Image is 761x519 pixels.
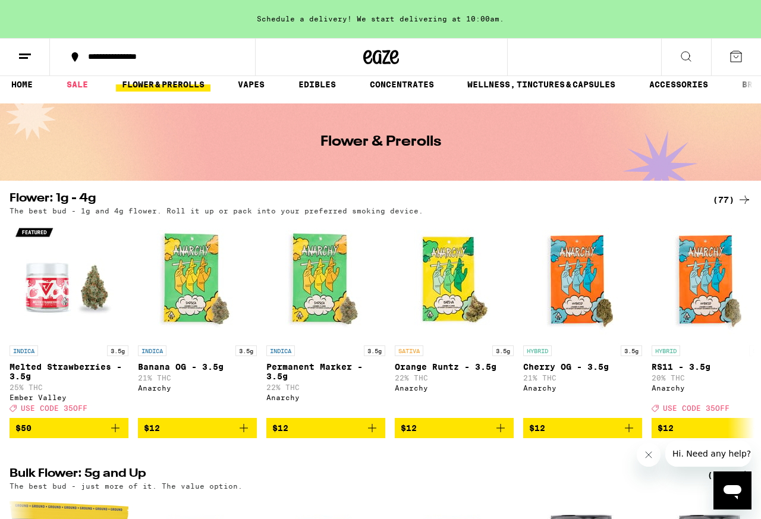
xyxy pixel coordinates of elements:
[10,394,128,401] div: Ember Valley
[138,418,257,438] button: Add to bag
[395,345,423,356] p: SATIVA
[10,221,128,418] a: Open page for Melted Strawberries - 3.5g from Ember Valley
[138,384,257,392] div: Anarchy
[492,345,514,356] p: 3.5g
[10,383,128,391] p: 25% THC
[395,221,514,418] a: Open page for Orange Runtz - 3.5g from Anarchy
[232,77,271,92] a: VAPES
[320,135,441,149] h1: Flower & Prerolls
[713,471,751,509] iframe: Button to launch messaging window
[523,221,642,418] a: Open page for Cherry OG - 3.5g from Anarchy
[138,374,257,382] p: 21% THC
[364,77,440,92] a: CONCENTRATES
[523,345,552,356] p: HYBRID
[665,441,751,467] iframe: Message from company
[61,77,94,92] a: SALE
[144,423,160,433] span: $12
[523,221,642,339] img: Anarchy - Cherry OG - 3.5g
[10,418,128,438] button: Add to bag
[266,418,385,438] button: Add to bag
[621,345,642,356] p: 3.5g
[10,345,38,356] p: INDICA
[116,77,210,92] a: FLOWER & PREROLLS
[523,362,642,372] p: Cherry OG - 3.5g
[395,221,514,339] img: Anarchy - Orange Runtz - 3.5g
[637,443,661,467] iframe: Close message
[395,384,514,392] div: Anarchy
[138,362,257,372] p: Banana OG - 3.5g
[395,362,514,372] p: Orange Runtz - 3.5g
[461,77,621,92] a: WELLNESS, TINCTURES & CAPSULES
[663,404,729,412] span: USE CODE 35OFF
[266,345,295,356] p: INDICA
[138,345,166,356] p: INDICA
[713,193,751,207] a: (77)
[138,221,257,418] a: Open page for Banana OG - 3.5g from Anarchy
[10,468,693,482] h2: Bulk Flower: 5g and Up
[10,482,243,490] p: The best bud - just more of it. The value option.
[5,77,39,92] a: HOME
[364,345,385,356] p: 3.5g
[272,423,288,433] span: $12
[266,221,385,418] a: Open page for Permanent Marker - 3.5g from Anarchy
[235,345,257,356] p: 3.5g
[529,423,545,433] span: $12
[523,418,642,438] button: Add to bag
[21,404,87,412] span: USE CODE 35OFF
[395,374,514,382] p: 22% THC
[395,418,514,438] button: Add to bag
[266,221,385,339] img: Anarchy - Permanent Marker - 3.5g
[10,362,128,381] p: Melted Strawberries - 3.5g
[293,77,342,92] a: EDIBLES
[10,207,423,215] p: The best bud - 1g and 4g flower. Roll it up or pack into your preferred smoking device.
[523,384,642,392] div: Anarchy
[107,345,128,356] p: 3.5g
[523,374,642,382] p: 21% THC
[266,362,385,381] p: Permanent Marker - 3.5g
[707,468,751,482] a: (143)
[652,345,680,356] p: HYBRID
[15,423,32,433] span: $50
[266,394,385,401] div: Anarchy
[10,193,693,207] h2: Flower: 1g - 4g
[643,77,714,92] a: ACCESSORIES
[10,221,128,339] img: Ember Valley - Melted Strawberries - 3.5g
[138,221,257,339] img: Anarchy - Banana OG - 3.5g
[658,423,674,433] span: $12
[266,383,385,391] p: 22% THC
[401,423,417,433] span: $12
